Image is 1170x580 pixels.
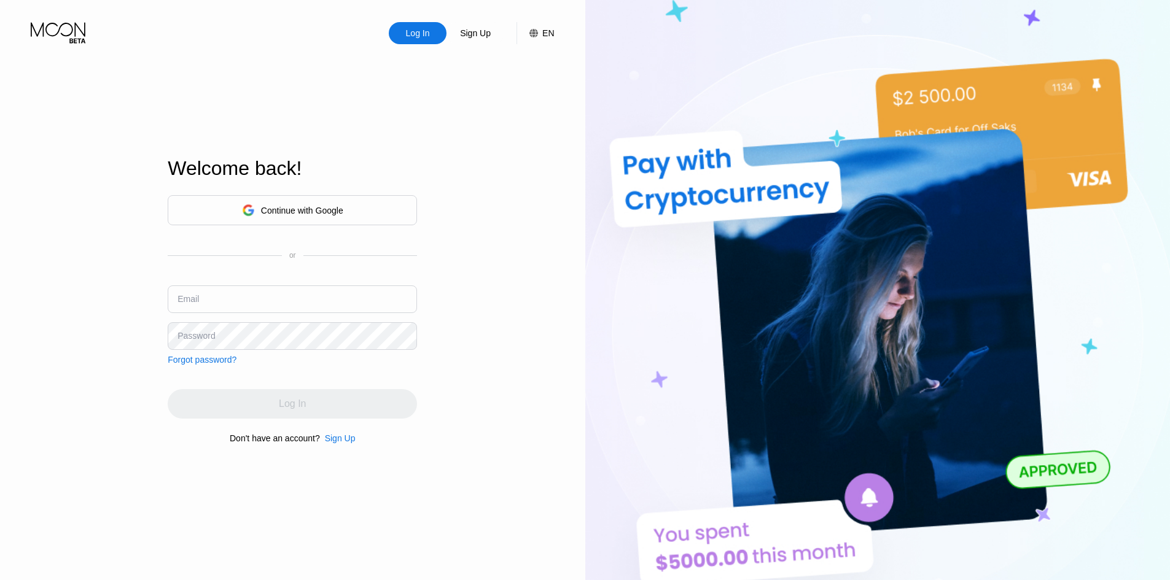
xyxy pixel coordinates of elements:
div: Sign Up [447,22,504,44]
div: Password [177,331,215,341]
div: Sign Up [325,433,356,443]
div: Continue with Google [261,206,343,215]
div: EN [542,28,554,38]
div: Welcome back! [168,157,417,180]
div: Sign Up [459,27,492,39]
div: or [289,251,296,260]
div: Forgot password? [168,355,236,365]
div: Log In [389,22,447,44]
div: Sign Up [320,433,356,443]
div: Continue with Google [168,195,417,225]
div: Log In [405,27,431,39]
div: Don't have an account? [230,433,320,443]
div: Email [177,294,199,304]
div: EN [517,22,554,44]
